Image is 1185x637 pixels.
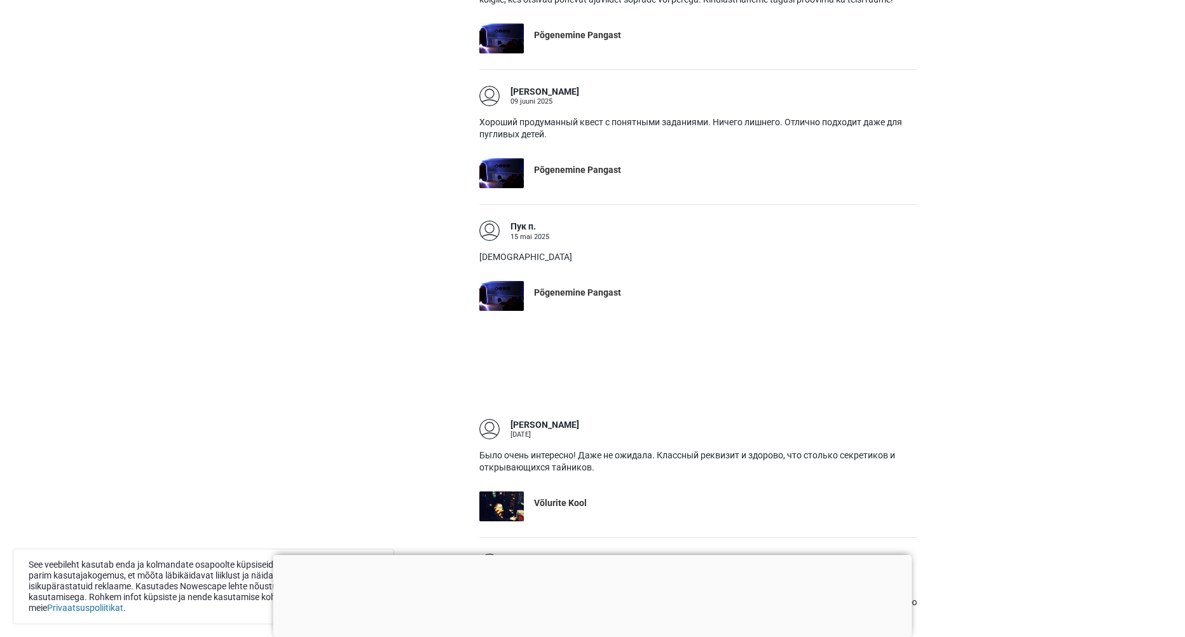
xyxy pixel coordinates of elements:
[479,491,524,521] img: Võlurite Kool
[479,449,917,474] p: Было очень интересно! Даже не ожидала. Классный реквизит и здорово, что столько секретиков и откр...
[47,603,123,613] a: Privaatsuspoliitikat
[479,24,524,53] img: Põgenemine Pangast
[510,233,549,240] div: 15 mai 2025
[479,333,917,397] iframe: Advertisement
[479,158,917,188] a: Põgenemine Pangast Põgenemine Pangast
[479,116,917,141] p: Хороший продуманный квест с понятными заданиями. Ничего лишнего. Отлично подходит даже для пуглив...
[534,164,621,177] div: Põgenemine Pangast
[479,24,917,53] a: Põgenemine Pangast Põgenemine Pangast
[510,419,579,432] div: [PERSON_NAME]
[273,555,912,634] iframe: Advertisement
[510,98,579,105] div: 09 juuni 2025
[510,554,579,566] div: [PERSON_NAME]
[510,431,579,438] div: [DATE]
[534,497,587,510] div: Võlurite Kool
[534,29,621,42] div: Põgenemine Pangast
[479,281,524,311] img: Põgenemine Pangast
[510,221,549,233] div: Пук п.
[479,158,524,188] img: Põgenemine Pangast
[510,86,579,99] div: [PERSON_NAME]
[479,251,917,264] p: [DEMOGRAPHIC_DATA]
[534,287,621,299] div: Põgenemine Pangast
[13,549,394,624] div: See veebileht kasutab enda ja kolmandate osapoolte küpsiseid, et tuua sinuni parim kasutajakogemu...
[479,281,917,311] a: Põgenemine Pangast Põgenemine Pangast
[479,491,917,521] a: Võlurite Kool Võlurite Kool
